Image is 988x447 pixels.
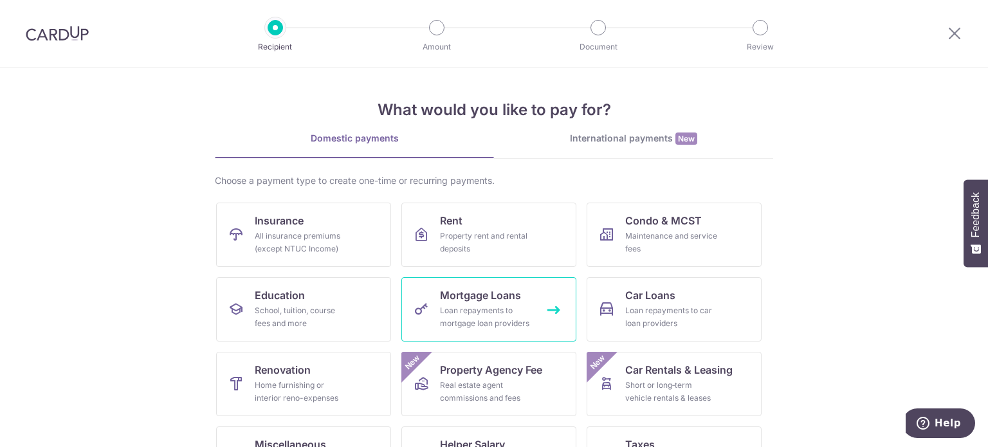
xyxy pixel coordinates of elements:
[551,41,646,53] p: Document
[215,174,773,187] div: Choose a payment type to create one-time or recurring payments.
[440,304,533,330] div: Loan repayments to mortgage loan providers
[587,352,608,373] span: New
[625,304,718,330] div: Loan repayments to car loan providers
[389,41,484,53] p: Amount
[215,132,494,145] div: Domestic payments
[625,213,702,228] span: Condo & MCST
[625,379,718,405] div: Short or long‑term vehicle rentals & leases
[713,41,808,53] p: Review
[215,98,773,122] h4: What would you like to pay for?
[440,379,533,405] div: Real estate agent commissions and fees
[228,41,323,53] p: Recipient
[587,277,762,342] a: Car LoansLoan repayments to car loan providers
[964,179,988,267] button: Feedback - Show survey
[440,213,462,228] span: Rent
[402,352,423,373] span: New
[587,352,762,416] a: Car Rentals & LeasingShort or long‑term vehicle rentals & leasesNew
[625,287,675,303] span: Car Loans
[255,362,311,378] span: Renovation
[906,408,975,441] iframe: Opens a widget where you can find more information
[440,362,542,378] span: Property Agency Fee
[216,277,391,342] a: EducationSchool, tuition, course fees and more
[587,203,762,267] a: Condo & MCSTMaintenance and service fees
[970,192,982,237] span: Feedback
[440,230,533,255] div: Property rent and rental deposits
[26,26,89,41] img: CardUp
[401,352,576,416] a: Property Agency FeeReal estate agent commissions and feesNew
[255,287,305,303] span: Education
[255,379,347,405] div: Home furnishing or interior reno-expenses
[255,213,304,228] span: Insurance
[675,132,697,145] span: New
[216,203,391,267] a: InsuranceAll insurance premiums (except NTUC Income)
[625,230,718,255] div: Maintenance and service fees
[401,203,576,267] a: RentProperty rent and rental deposits
[625,362,733,378] span: Car Rentals & Leasing
[255,230,347,255] div: All insurance premiums (except NTUC Income)
[494,132,773,145] div: International payments
[216,352,391,416] a: RenovationHome furnishing or interior reno-expenses
[255,304,347,330] div: School, tuition, course fees and more
[401,277,576,342] a: Mortgage LoansLoan repayments to mortgage loan providers
[440,287,521,303] span: Mortgage Loans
